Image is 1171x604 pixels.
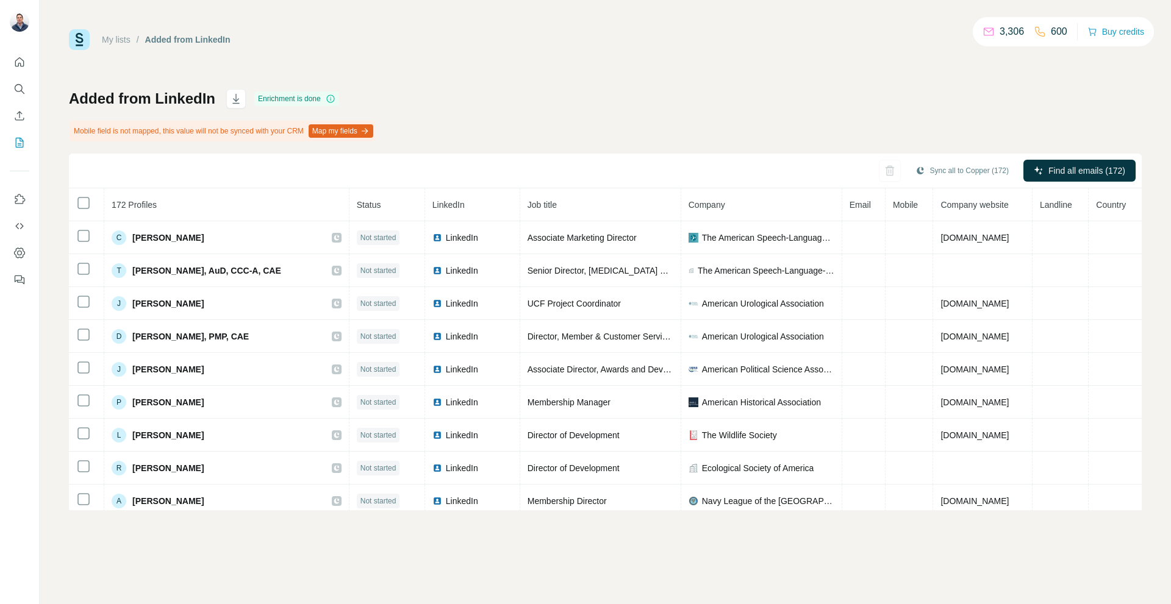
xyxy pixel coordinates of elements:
[10,188,29,210] button: Use Surfe on LinkedIn
[360,364,396,375] span: Not started
[132,265,281,277] span: [PERSON_NAME], AuD, CCC-A, CAE
[112,461,126,475] div: R
[1051,24,1067,39] p: 600
[446,330,478,343] span: LinkedIn
[432,266,442,275] img: LinkedIn logo
[446,495,478,507] span: LinkedIn
[940,233,1009,243] span: [DOMAIN_NAME]
[940,430,1009,440] span: [DOMAIN_NAME]
[446,396,478,408] span: LinkedIn
[254,91,339,106] div: Enrichment is done
[446,363,478,375] span: LinkedIn
[360,430,396,441] span: Not started
[940,299,1009,308] span: [DOMAIN_NAME]
[112,428,126,442] div: L
[689,364,698,374] img: company-logo
[10,215,29,237] button: Use Surfe API
[1000,24,1024,39] p: 3,306
[528,200,557,210] span: Job title
[10,51,29,73] button: Quick start
[360,265,396,276] span: Not started
[360,496,396,506] span: Not started
[689,496,698,506] img: company-logo
[702,495,834,507] span: Navy League of the [GEOGRAPHIC_DATA]
[432,233,442,243] img: LinkedIn logo
[689,332,698,341] img: company-logo
[1087,23,1144,40] button: Buy credits
[702,429,777,441] span: The Wildlife Society
[357,200,381,210] span: Status
[702,232,834,244] span: The American Speech-Language-Hearing Association (ASHA)
[528,496,607,506] span: Membership Director
[528,364,698,374] span: Associate Director, Awards and Development
[132,429,204,441] span: [PERSON_NAME]
[446,297,478,310] span: LinkedIn
[1023,160,1136,182] button: Find all emails (172)
[360,463,396,474] span: Not started
[702,396,821,408] span: American Historical Association
[132,330,249,343] span: [PERSON_NAME], PMP, CAE
[528,266,695,275] span: Senior Director, [MEDICAL_DATA] Practices
[432,364,442,374] img: LinkedIn logo
[689,200,725,210] span: Company
[528,332,676,341] span: Director, Member & Customer Services
[1096,200,1126,210] span: Country
[132,495,204,507] span: [PERSON_NAME]
[446,429,478,441] span: LinkedIn
[446,462,478,474] span: LinkedIn
[702,462,814,474] span: Ecological Society of America
[132,462,204,474] span: [PERSON_NAME]
[10,132,29,154] button: My lists
[432,332,442,341] img: LinkedIn logo
[689,430,698,440] img: company-logo
[132,363,204,375] span: [PERSON_NAME]
[940,332,1009,341] span: [DOMAIN_NAME]
[940,200,1008,210] span: Company website
[432,200,465,210] span: LinkedIn
[446,232,478,244] span: LinkedIn
[360,232,396,243] span: Not started
[432,463,442,473] img: LinkedIn logo
[69,89,215,108] h1: Added from LinkedIn
[689,233,698,243] img: company-logo
[702,363,834,375] span: American Political Science Association
[112,329,126,344] div: D
[360,397,396,408] span: Not started
[309,124,373,138] button: Map my fields
[702,297,824,310] span: American Urological Association
[112,494,126,508] div: A
[940,496,1009,506] span: [DOMAIN_NAME]
[112,263,126,278] div: T
[689,299,698,308] img: company-logo
[145,34,231,46] div: Added from LinkedIn
[132,396,204,408] span: [PERSON_NAME]
[432,397,442,407] img: LinkedIn logo
[102,35,131,44] a: My lists
[137,34,139,46] li: /
[1048,165,1125,177] span: Find all emails (172)
[112,200,157,210] span: 172 Profiles
[69,121,376,141] div: Mobile field is not mapped, this value will not be synced with your CRM
[10,269,29,291] button: Feedback
[69,29,90,50] img: Surfe Logo
[446,265,478,277] span: LinkedIn
[132,232,204,244] span: [PERSON_NAME]
[360,298,396,309] span: Not started
[528,397,611,407] span: Membership Manager
[689,397,698,407] img: company-logo
[112,230,126,245] div: C
[1040,200,1072,210] span: Landline
[528,233,637,243] span: Associate Marketing Director
[893,200,918,210] span: Mobile
[10,242,29,264] button: Dashboard
[432,299,442,308] img: LinkedIn logo
[907,162,1017,180] button: Sync all to Copper (172)
[940,397,1009,407] span: [DOMAIN_NAME]
[112,395,126,410] div: P
[10,78,29,100] button: Search
[940,364,1009,374] span: [DOMAIN_NAME]
[528,299,621,308] span: UCF Project Coordinator
[850,200,871,210] span: Email
[112,296,126,311] div: J
[132,297,204,310] span: [PERSON_NAME]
